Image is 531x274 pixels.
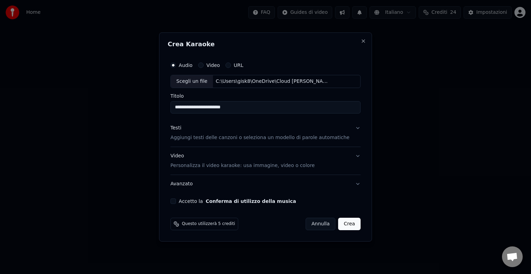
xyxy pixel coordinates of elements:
label: URL [234,63,243,68]
p: Personalizza il video karaoke: usa immagine, video o colore [170,162,315,169]
button: VideoPersonalizza il video karaoke: usa immagine, video o colore [170,147,361,175]
p: Aggiungi testi delle canzoni o seleziona un modello di parole automatiche [170,134,350,141]
label: Accetto la [179,199,296,204]
span: Questo utilizzerà 5 crediti [182,221,235,227]
button: Annulla [306,218,336,230]
button: TestiAggiungi testi delle canzoni o seleziona un modello di parole automatiche [170,119,361,147]
div: Video [170,153,315,169]
h2: Crea Karaoke [168,41,363,47]
button: Accetto la [206,199,296,204]
label: Audio [179,63,193,68]
div: Scegli un file [171,75,213,88]
div: Testi [170,125,181,131]
div: C:\Users\gisk8\OneDrive\Cloud [PERSON_NAME]\Musica [DATE]\Canzoni [DATE]\Canzoni [DATE] - Come un... [213,78,330,85]
label: Titolo [170,94,361,98]
button: Avanzato [170,175,361,193]
label: Video [206,63,220,68]
button: Crea [338,218,361,230]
